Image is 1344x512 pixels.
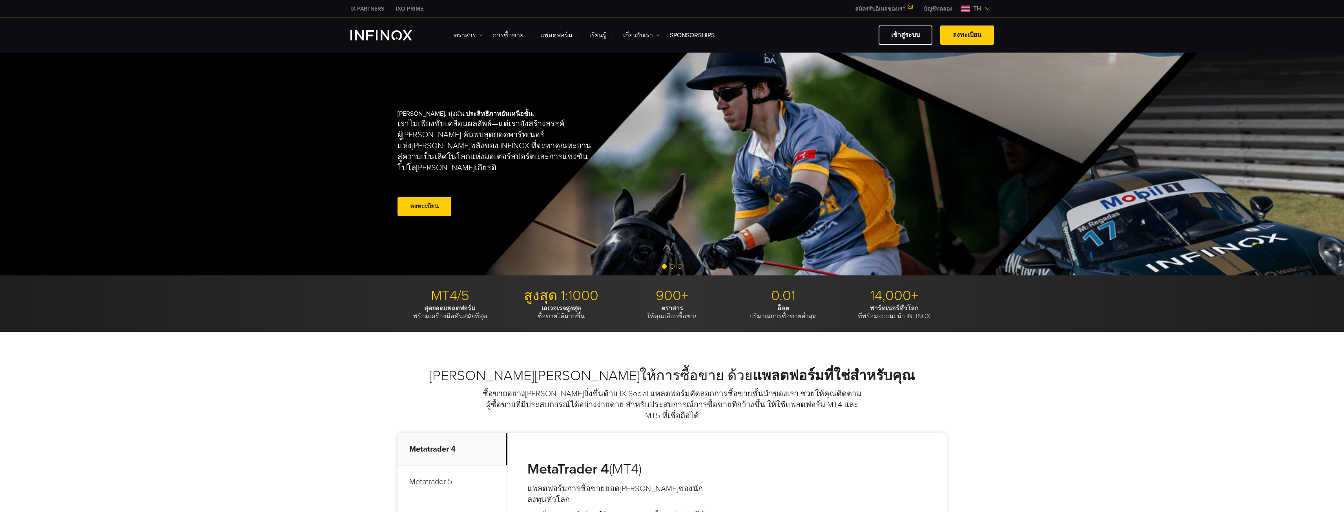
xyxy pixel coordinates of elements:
[466,110,534,118] strong: ประสิทธิภาพอันเหนือชั้น.
[398,433,507,466] p: Metatrader 4
[424,304,476,312] strong: สุดยอดแพลตฟอร์ม
[879,26,932,45] a: เข้าสู่ระบบ
[540,31,580,40] a: แพลตฟอร์ม
[398,97,645,231] div: [PERSON_NAME]. มุ่งมั่น.
[527,483,715,505] h4: แพลตฟอร์มการซื้อขายยอด[PERSON_NAME]ของนักลงทุนทั่วโลก
[398,118,595,173] p: เราไม่เพียงขับเคลื่อนผลลัพธ์—แต่เรายังสร้างสรรค์ผู้[PERSON_NAME] ค้นพบสุดยอดพาร์ทเนอร์แห่ง[PERSON...
[918,5,958,13] a: INFINOX MENU
[940,26,994,45] a: ลงทะเบียน
[390,5,429,13] a: INFINOX
[398,197,451,216] a: ลงทะเบียน
[398,367,947,384] h2: [PERSON_NAME][PERSON_NAME]ให้การซื้อขาย ด้วย
[731,287,836,304] p: 0.01
[620,304,725,320] p: ให้คุณเลือกซื้อขาย
[509,304,614,320] p: ซื้อขายได้มากขึ้น
[678,264,682,269] span: Go to slide 3
[670,31,715,40] a: Sponsorships
[620,287,725,304] p: 900+
[623,31,660,40] a: เกี่ยวกับเรา
[777,304,789,312] strong: ล็อต
[398,466,507,498] p: Metatrader 5
[398,287,503,304] p: MT4/5
[662,264,667,269] span: Go to slide 1
[661,304,683,312] strong: ตราสาร
[398,304,503,320] p: พร้อมเครื่องมือทันสมัยที่สุด
[731,304,836,320] p: ปริมาณการซื้อขายต่ำสุด
[670,264,675,269] span: Go to slide 2
[849,5,918,12] a: สมัครรับอีเมลของเรา
[350,30,430,40] a: INFINOX Logo
[542,304,581,312] strong: เลเวอเรจสูงสุด
[482,388,863,421] p: ซื้อขายอย่าง[PERSON_NAME]ยิ่งขึ้นด้วย IX Social แพลตฟอร์มคัดลอกการซื้อขายชั้นนำของเรา ช่วยให้คุณต...
[527,461,715,478] h3: (MT4)
[870,304,919,312] strong: พาร์ทเนอร์ทั่วโลก
[509,287,614,304] p: สูงสุด 1:1000
[753,367,915,384] strong: แพลตฟอร์มที่ใช่สำหรับคุณ
[527,461,609,477] strong: MetaTrader 4
[345,5,390,13] a: INFINOX
[842,287,947,304] p: 14,000+
[970,4,985,13] span: th
[589,31,613,40] a: เรียนรู้
[842,304,947,320] p: ที่พร้อมจะแนะนำ INFINOX
[454,31,483,40] a: ตราสาร
[493,31,531,40] a: การซื้อขาย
